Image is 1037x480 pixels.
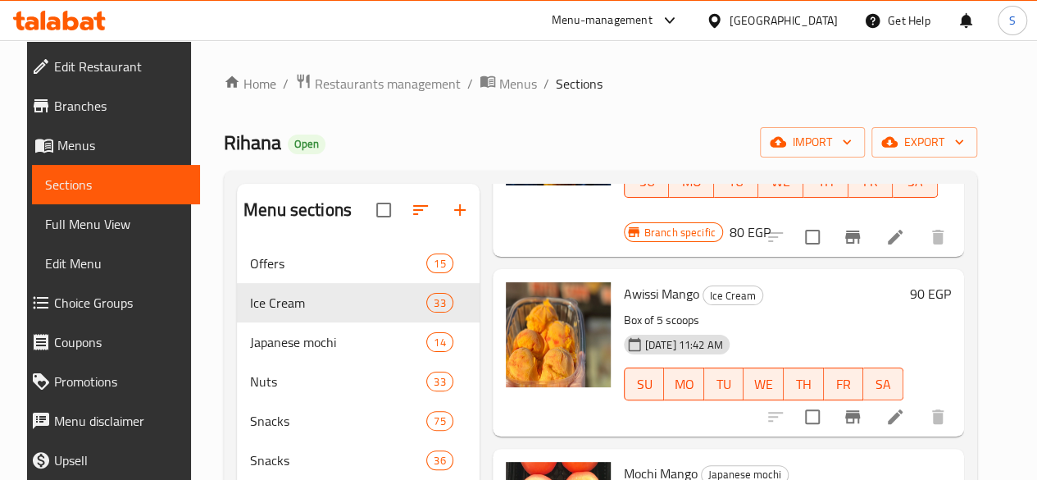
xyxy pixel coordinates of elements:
[855,170,887,194] span: FR
[250,411,426,431] span: Snacks
[295,73,461,94] a: Restaurants management
[624,281,699,306] span: Awissi Mango
[237,441,480,480] div: Snacks36
[704,368,744,400] button: TU
[32,244,200,283] a: Edit Menu
[426,293,453,313] div: items
[45,175,187,194] span: Sections
[918,217,957,257] button: delete
[427,374,452,390] span: 33
[664,368,704,400] button: MO
[57,135,187,155] span: Menus
[426,372,453,391] div: items
[810,170,842,194] span: TH
[54,57,187,76] span: Edit Restaurant
[1009,11,1016,30] span: S
[237,244,480,283] div: Offers15
[224,73,977,94] nav: breadcrumb
[711,373,738,396] span: TU
[773,132,852,153] span: import
[885,407,905,427] a: Edit menu item
[765,170,797,194] span: WE
[18,86,200,126] a: Branches
[833,397,872,437] button: Branch-specific-item
[624,368,665,400] button: SU
[703,286,763,305] div: Ice Cream
[833,217,872,257] button: Branch-specific-item
[401,190,440,230] span: Sort sections
[283,74,289,94] li: /
[224,74,276,94] a: Home
[870,373,897,396] span: SA
[918,397,957,437] button: delete
[671,373,698,396] span: MO
[499,74,537,94] span: Menus
[721,170,753,194] span: TU
[427,256,452,272] span: 15
[480,73,537,94] a: Menus
[730,221,771,244] h6: 80 EGP
[744,368,784,400] button: WE
[426,411,453,431] div: items
[784,368,824,400] button: TH
[315,74,461,94] span: Restaurants management
[638,225,722,240] span: Branch specific
[18,47,200,86] a: Edit Restaurant
[427,335,452,350] span: 14
[910,282,951,305] h6: 90 EGP
[243,198,352,222] h2: Menu sections
[32,204,200,244] a: Full Menu View
[427,453,452,469] span: 36
[18,126,200,165] a: Menus
[32,165,200,204] a: Sections
[730,11,838,30] div: [GEOGRAPHIC_DATA]
[250,372,426,391] span: Nuts
[45,214,187,234] span: Full Menu View
[830,373,857,396] span: FR
[288,137,325,151] span: Open
[675,170,707,194] span: MO
[224,124,281,161] span: Rihana
[631,373,658,396] span: SU
[426,254,453,273] div: items
[426,332,453,352] div: items
[871,127,977,158] button: export
[863,368,903,400] button: SA
[427,295,452,311] span: 33
[54,96,187,116] span: Branches
[54,293,187,313] span: Choice Groups
[45,254,187,273] span: Edit Menu
[885,132,964,153] span: export
[18,362,200,401] a: Promotions
[795,400,830,434] span: Select to update
[54,372,187,391] span: Promotions
[440,190,480,230] button: Add section
[250,332,426,352] span: Japanese mochi
[824,368,864,400] button: FR
[427,414,452,429] span: 75
[426,450,453,470] div: items
[250,254,426,273] span: Offers
[18,283,200,322] a: Choice Groups
[54,332,187,352] span: Coupons
[467,74,473,94] li: /
[624,310,903,331] p: Box of 5 scoops
[250,450,426,470] span: Snacks
[506,282,611,387] img: Awissi Mango
[237,283,480,322] div: Ice Cream33
[899,170,931,194] span: SA
[631,170,663,194] span: SU
[556,74,603,94] span: Sections
[18,401,200,441] a: Menu disclaimer
[544,74,549,94] li: /
[18,441,200,480] a: Upsell
[288,135,325,154] div: Open
[54,450,187,470] span: Upsell
[18,322,200,362] a: Coupons
[703,286,762,305] span: Ice Cream
[237,322,480,362] div: Japanese mochi14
